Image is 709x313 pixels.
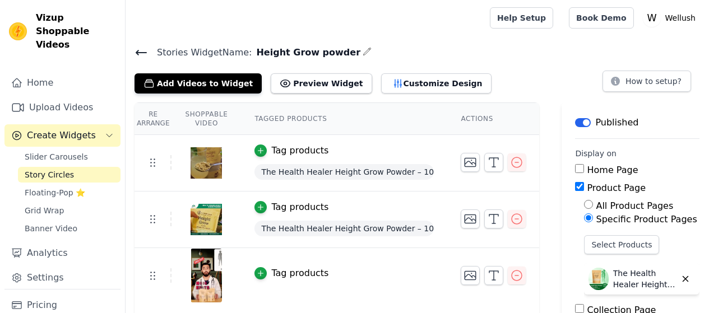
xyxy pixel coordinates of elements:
a: Settings [4,267,121,289]
a: Upload Videos [4,96,121,119]
img: vizup-images-df38.png [191,193,222,246]
th: Actions [447,103,539,135]
label: Specific Product Pages [596,214,697,225]
div: Tag products [271,200,328,214]
a: Grid Wrap [18,203,121,218]
legend: Display on [575,148,617,159]
button: Delete widget [676,269,695,288]
button: Tag products [254,200,328,214]
a: Home [4,72,121,94]
a: Help Setup [490,7,553,29]
th: Shoppable Video [172,103,241,135]
img: Vizup [9,22,27,40]
a: Story Circles [18,167,121,183]
p: The Health Healer Height Grow Powder – 100% Natural Height Growth Formula in [GEOGRAPHIC_DATA] [613,268,676,290]
label: All Product Pages [596,200,673,211]
img: vizup-images-2a54.png [191,136,222,190]
span: Stories Widget Name: [148,46,252,59]
button: Add Videos to Widget [135,73,262,94]
button: How to setup? [603,71,691,92]
span: Grid Wrap [25,205,64,216]
button: Tag products [254,144,328,157]
button: W Wellush [643,8,700,28]
label: Product Page [587,183,646,193]
span: Floating-Pop ⭐ [25,187,85,198]
p: Wellush [661,8,700,28]
div: Tag products [271,144,328,157]
p: Published [595,116,638,129]
button: Change Thumbnail [461,209,480,228]
img: vizup-images-e981.png [191,249,222,302]
a: How to setup? [603,78,691,89]
span: Banner Video [25,223,77,234]
button: Select Products [584,235,659,254]
th: Tagged Products [241,103,447,135]
button: Change Thumbnail [461,266,480,285]
div: Edit Name [363,45,372,60]
button: Tag products [254,267,328,280]
span: Slider Carousels [25,151,88,162]
a: Banner Video [18,221,121,236]
th: Re Arrange [135,103,172,135]
a: Floating-Pop ⭐ [18,185,121,200]
button: Create Widgets [4,124,121,147]
label: Home Page [587,165,638,175]
span: Vizup Shoppable Videos [36,11,116,52]
img: The Health Healer Height Grow Powder – 100% Natural Height Growth Formula in Pakistan [588,268,608,290]
text: W [647,12,656,24]
span: Height Grow powder [252,46,360,59]
a: Analytics [4,242,121,264]
span: The Health Healer Height Grow Powder – 100% Natural Height Growth Formula in [GEOGRAPHIC_DATA] [254,164,434,180]
span: Story Circles [25,169,74,180]
div: Tag products [271,267,328,280]
a: Book Demo [569,7,633,29]
button: Preview Widget [271,73,372,94]
span: Create Widgets [27,129,96,142]
a: Slider Carousels [18,149,121,165]
button: Change Thumbnail [461,153,480,172]
span: The Health Healer Height Grow Powder – 100% Natural Height Growth Formula in [GEOGRAPHIC_DATA] [254,221,434,236]
button: Customize Design [381,73,492,94]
